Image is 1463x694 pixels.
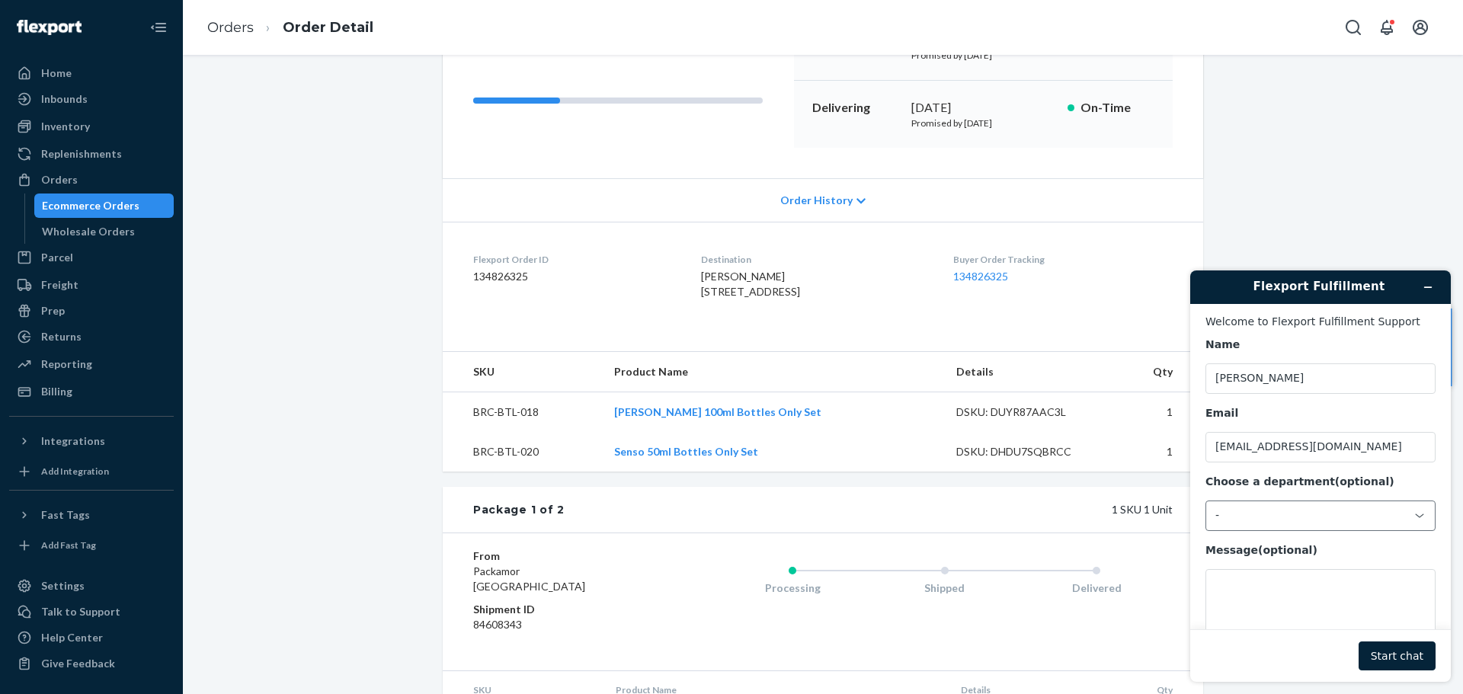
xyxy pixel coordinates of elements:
div: Home [41,66,72,81]
a: Wholesale Orders [34,219,174,244]
dt: From [473,548,655,564]
button: Open account menu [1405,12,1436,43]
div: Talk to Support [41,604,120,619]
div: Ecommerce Orders [42,198,139,213]
a: Billing [9,379,174,404]
button: Fast Tags [9,503,174,527]
div: Reporting [41,357,92,372]
div: DSKU: DUYR87AAC3L [956,405,1100,420]
a: Home [9,61,174,85]
a: [PERSON_NAME] 100ml Bottles Only Set [614,405,821,418]
span: [PERSON_NAME] [STREET_ADDRESS] [701,270,800,298]
div: Delivered [1020,580,1173,596]
div: [DATE] [911,99,1055,117]
dt: Shipment ID [473,602,655,617]
a: Orders [207,19,254,36]
div: Help Center [41,630,103,645]
div: Add Integration [41,465,109,478]
div: Give Feedback [41,656,115,671]
a: Parcel [9,245,174,270]
th: Details [944,352,1112,392]
div: Package 1 of 2 [473,502,565,517]
div: Parcel [41,250,73,265]
a: Prep [9,299,174,323]
div: DSKU: DHDU7SQBRCC [956,444,1100,459]
div: Wholesale Orders [42,224,135,239]
td: 1 [1111,432,1203,472]
img: Flexport logo [17,20,82,35]
a: Help Center [9,625,174,650]
a: Inventory [9,114,174,139]
div: Add Fast Tag [41,539,96,552]
td: BRC-BTL-018 [443,392,602,433]
div: Processing [716,580,869,596]
div: Shipped [869,580,1021,596]
div: Returns [41,329,82,344]
div: Settings [41,578,85,593]
div: Prep [41,303,65,318]
button: Open Search Box [1338,12,1369,43]
td: BRC-BTL-020 [443,432,602,472]
th: Product Name [602,352,943,392]
a: Add Integration [9,459,174,484]
ol: breadcrumbs [195,5,386,50]
a: Freight [9,273,174,297]
a: Replenishments [9,142,174,166]
div: Inbounds [41,91,88,107]
span: Packamor [GEOGRAPHIC_DATA] [473,564,585,593]
a: 134826325 [953,270,1008,283]
div: Integrations [41,433,105,449]
a: Order Detail [283,19,373,36]
div: Freight [41,277,78,293]
p: On-Time [1080,99,1154,117]
dt: Flexport Order ID [473,253,677,266]
div: Billing [41,384,72,399]
button: Talk to Support [9,600,174,624]
div: Inventory [41,119,90,134]
a: Returns [9,325,174,349]
a: Orders [9,168,174,192]
a: Add Fast Tag [9,533,174,558]
th: Qty [1111,352,1203,392]
th: SKU [443,352,602,392]
p: Delivering [812,99,899,117]
a: Ecommerce Orders [34,193,174,218]
p: Promised by [DATE] [911,49,1055,62]
dd: 84608343 [473,617,655,632]
span: Order History [780,193,853,208]
a: Inbounds [9,87,174,111]
a: Settings [9,574,174,598]
dt: Destination [701,253,928,266]
td: 1 [1111,392,1203,433]
button: Give Feedback [9,651,174,676]
div: Replenishments [41,146,122,162]
div: 1 SKU 1 Unit [565,502,1173,517]
button: Integrations [9,429,174,453]
span: Chat [34,11,65,24]
a: Reporting [9,352,174,376]
button: Open notifications [1372,12,1402,43]
button: Close Navigation [143,12,174,43]
dd: 134826325 [473,269,677,284]
a: Senso 50ml Bottles Only Set [614,445,758,458]
dt: Buyer Order Tracking [953,253,1173,266]
div: Orders [41,172,78,187]
p: Promised by [DATE] [911,117,1055,130]
div: Fast Tags [41,507,90,523]
iframe: Find more information here [1178,258,1463,694]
